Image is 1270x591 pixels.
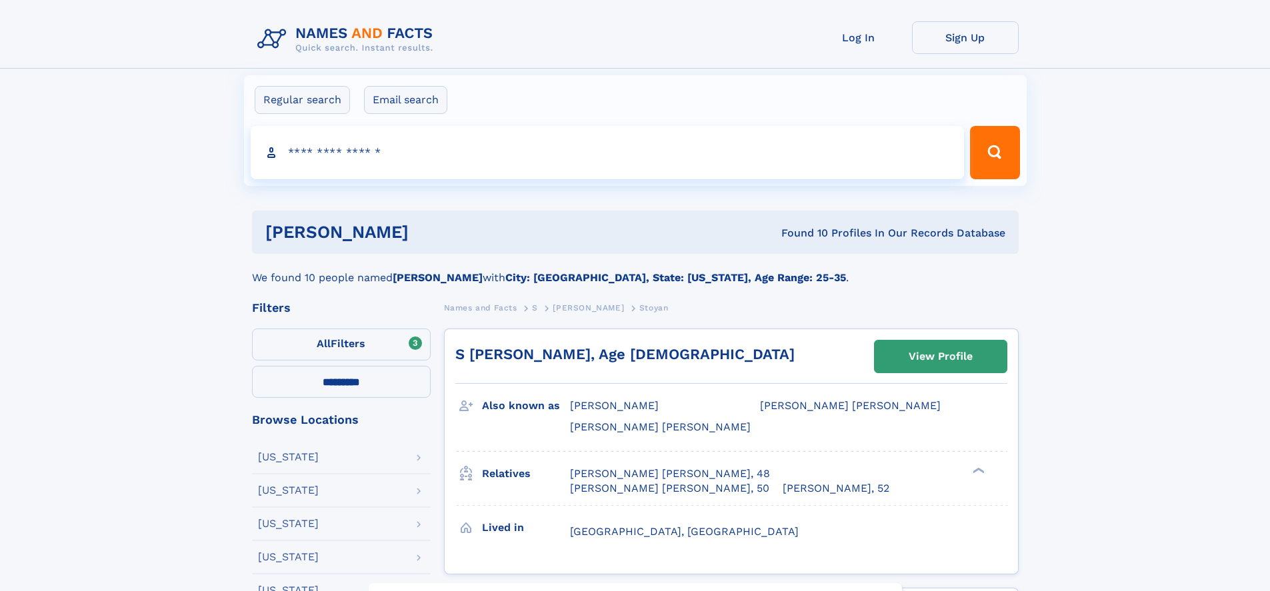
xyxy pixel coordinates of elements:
[570,420,751,433] span: [PERSON_NAME] [PERSON_NAME]
[444,299,517,316] a: Names and Facts
[482,394,570,417] h3: Also known as
[570,466,770,481] a: [PERSON_NAME] [PERSON_NAME], 48
[970,126,1019,179] button: Search Button
[912,21,1019,54] a: Sign Up
[875,340,1007,372] a: View Profile
[553,303,624,312] span: [PERSON_NAME]
[251,126,965,179] input: search input
[255,86,350,114] label: Regular search
[639,303,669,312] span: Stoyan
[258,452,319,462] div: [US_STATE]
[570,481,769,496] a: [PERSON_NAME] [PERSON_NAME], 50
[252,414,431,426] div: Browse Locations
[909,341,973,372] div: View Profile
[258,518,319,529] div: [US_STATE]
[252,302,431,314] div: Filters
[364,86,447,114] label: Email search
[317,337,331,350] span: All
[393,271,483,284] b: [PERSON_NAME]
[570,525,799,538] span: [GEOGRAPHIC_DATA], [GEOGRAPHIC_DATA]
[252,254,1019,286] div: We found 10 people named with .
[265,224,595,241] h1: [PERSON_NAME]
[455,346,795,362] a: S [PERSON_NAME], Age [DEMOGRAPHIC_DATA]
[553,299,624,316] a: [PERSON_NAME]
[805,21,912,54] a: Log In
[783,481,889,496] a: [PERSON_NAME], 52
[532,299,538,316] a: S
[570,399,659,412] span: [PERSON_NAME]
[482,462,570,485] h3: Relatives
[482,516,570,539] h3: Lived in
[760,399,941,412] span: [PERSON_NAME] [PERSON_NAME]
[969,466,985,474] div: ❯
[595,226,1005,241] div: Found 10 Profiles In Our Records Database
[532,303,538,312] span: S
[252,21,444,57] img: Logo Names and Facts
[252,328,431,360] label: Filters
[258,552,319,562] div: [US_STATE]
[258,485,319,496] div: [US_STATE]
[505,271,846,284] b: City: [GEOGRAPHIC_DATA], State: [US_STATE], Age Range: 25-35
